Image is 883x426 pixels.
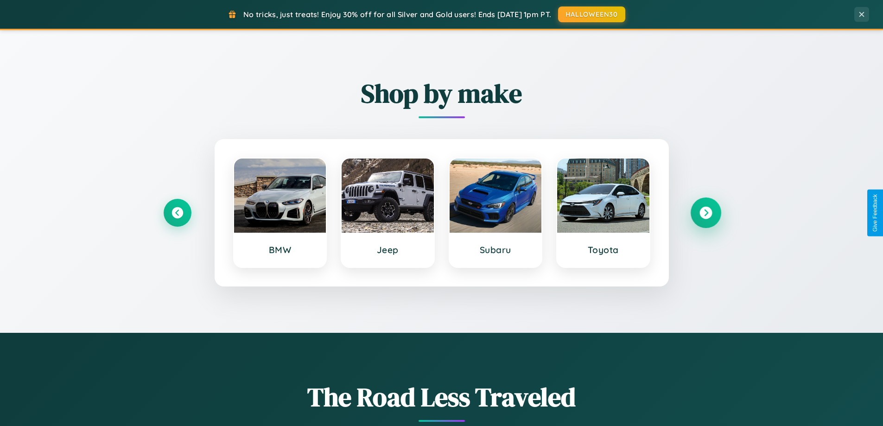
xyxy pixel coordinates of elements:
h3: Jeep [351,244,425,255]
button: HALLOWEEN30 [558,6,625,22]
h3: Toyota [566,244,640,255]
h3: Subaru [459,244,533,255]
h1: The Road Less Traveled [164,379,720,415]
span: No tricks, just treats! Enjoy 30% off for all Silver and Gold users! Ends [DATE] 1pm PT. [243,10,551,19]
div: Give Feedback [872,194,878,232]
h3: BMW [243,244,317,255]
h2: Shop by make [164,76,720,111]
